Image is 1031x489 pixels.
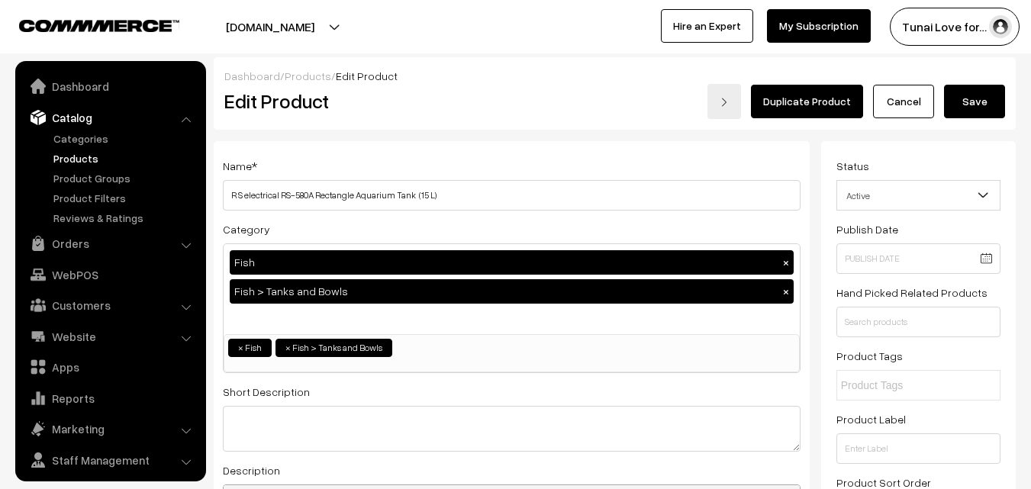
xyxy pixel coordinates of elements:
a: Dashboard [224,69,280,82]
span: Active [836,180,1000,211]
a: Website [19,323,201,350]
input: Product Tags [841,378,975,394]
a: WebPOS [19,261,201,288]
a: Apps [19,353,201,381]
button: Save [944,85,1005,118]
label: Publish Date [836,221,898,237]
img: COMMMERCE [19,20,179,31]
a: Products [285,69,331,82]
input: Publish Date [836,243,1000,274]
label: Product Tags [836,348,903,364]
input: Enter Label [836,433,1000,464]
label: Description [223,462,280,478]
label: Hand Picked Related Products [836,285,988,301]
a: Marketing [19,415,201,442]
label: Product Label [836,411,906,427]
a: Duplicate Product [751,85,863,118]
input: Name [223,180,801,211]
img: right-arrow.png [720,98,729,107]
a: Product Groups [50,170,201,186]
a: Cancel [873,85,934,118]
div: Fish > Tanks and Bowls [230,279,794,304]
li: Fish [228,339,272,357]
a: Orders [19,230,201,257]
a: Hire an Expert [661,9,753,43]
div: Fish [230,250,794,275]
label: Status [836,158,869,174]
div: / / [224,68,1005,84]
button: × [779,256,793,269]
li: Fish > Tanks and Bowls [275,339,392,357]
span: Edit Product [336,69,398,82]
a: Products [50,150,201,166]
span: Active [837,182,1000,209]
a: Staff Management [19,446,201,474]
a: Customers [19,291,201,319]
input: Search products [836,307,1000,337]
label: Short Description [223,384,310,400]
a: Reviews & Ratings [50,210,201,226]
button: × [779,285,793,298]
h2: Edit Product [224,89,536,113]
a: Catalog [19,104,201,131]
img: user [989,15,1012,38]
label: Category [223,221,270,237]
span: × [285,341,291,355]
button: Tunai Love for… [890,8,1020,46]
a: My Subscription [767,9,871,43]
a: Product Filters [50,190,201,206]
a: Dashboard [19,72,201,100]
label: Name [223,158,257,174]
a: COMMMERCE [19,15,153,34]
a: Reports [19,384,201,412]
a: Categories [50,130,201,146]
button: [DOMAIN_NAME] [172,8,368,46]
span: × [238,341,243,355]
